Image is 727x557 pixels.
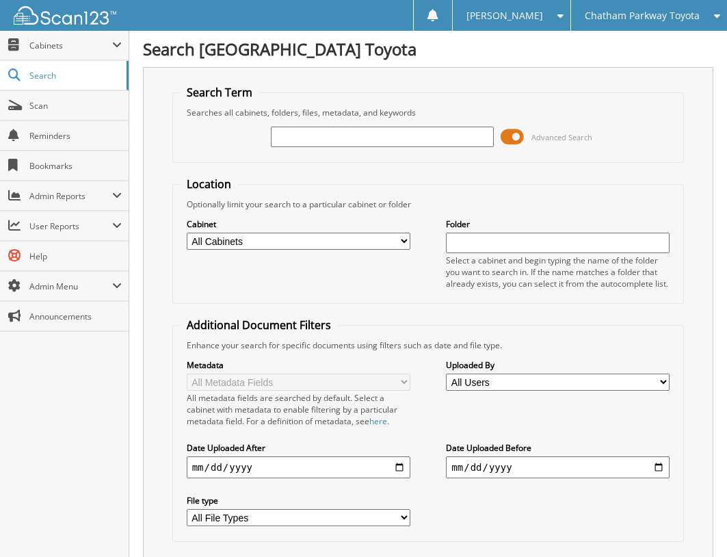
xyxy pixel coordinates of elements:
label: Date Uploaded After [187,442,410,454]
span: Cabinets [29,40,112,51]
span: Bookmarks [29,160,122,172]
img: scan123-logo-white.svg [14,6,116,25]
label: Date Uploaded Before [446,442,670,454]
h1: Search [GEOGRAPHIC_DATA] Toyota [143,38,713,60]
legend: Additional Document Filters [180,318,338,333]
input: start [187,456,410,478]
a: here [369,415,387,427]
div: Enhance your search for specific documents using filters such as date and file type. [180,339,677,351]
div: Searches all cabinets, folders, files, metadata, and keywords [180,107,677,118]
span: Chatham Parkway Toyota [585,12,700,20]
div: Select a cabinet and begin typing the name of the folder you want to search in. If the name match... [446,255,670,289]
input: end [446,456,670,478]
span: Advanced Search [531,132,592,142]
legend: Location [180,177,238,192]
div: Optionally limit your search to a particular cabinet or folder [180,198,677,210]
span: Search [29,70,120,81]
span: Announcements [29,311,122,322]
div: All metadata fields are searched by default. Select a cabinet with metadata to enable filtering b... [187,392,410,427]
span: Admin Menu [29,281,112,292]
label: Metadata [187,359,410,371]
span: Admin Reports [29,190,112,202]
span: Help [29,250,122,262]
label: Uploaded By [446,359,670,371]
legend: Search Term [180,85,259,100]
label: Cabinet [187,218,410,230]
span: Scan [29,100,122,112]
label: File type [187,495,410,506]
span: User Reports [29,220,112,232]
span: Reminders [29,130,122,142]
label: Folder [446,218,670,230]
span: [PERSON_NAME] [466,12,543,20]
